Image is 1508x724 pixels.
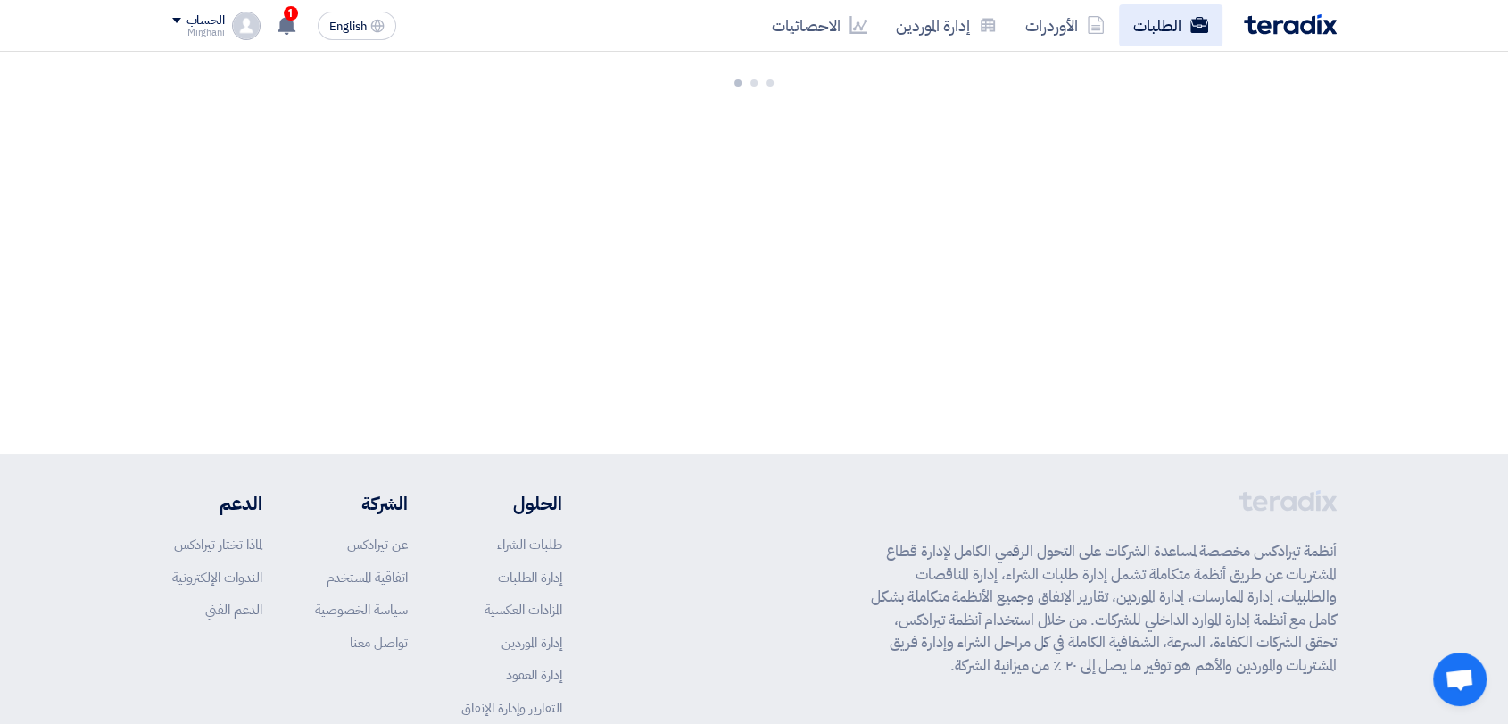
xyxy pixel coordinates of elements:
[461,698,562,718] a: التقارير وإدارة الإنفاق
[461,490,562,517] li: الحلول
[871,540,1337,677] p: أنظمة تيرادكس مخصصة لمساعدة الشركات على التحول الرقمي الكامل لإدارة قطاع المشتريات عن طريق أنظمة ...
[350,633,408,653] a: تواصل معنا
[205,600,262,620] a: الدعم الفني
[232,12,261,40] img: profile_test.png
[1119,4,1222,46] a: الطلبات
[1244,14,1337,35] img: Teradix logo
[1011,4,1119,46] a: الأوردرات
[1433,653,1487,706] a: Open chat
[882,4,1011,46] a: إدارة الموردين
[315,490,408,517] li: الشركة
[284,6,298,21] span: 1
[186,13,225,29] div: الحساب
[174,535,262,554] a: لماذا تختار تيرادكس
[172,28,225,37] div: Mirghani
[172,568,262,587] a: الندوات الإلكترونية
[318,12,396,40] button: English
[329,21,367,33] span: English
[485,600,562,620] a: المزادات العكسية
[506,665,562,685] a: إدارة العقود
[172,490,262,517] li: الدعم
[327,568,408,587] a: اتفاقية المستخدم
[498,568,562,587] a: إدارة الطلبات
[497,535,562,554] a: طلبات الشراء
[347,535,408,554] a: عن تيرادكس
[315,600,408,620] a: سياسة الخصوصية
[501,633,562,653] a: إدارة الموردين
[758,4,882,46] a: الاحصائيات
